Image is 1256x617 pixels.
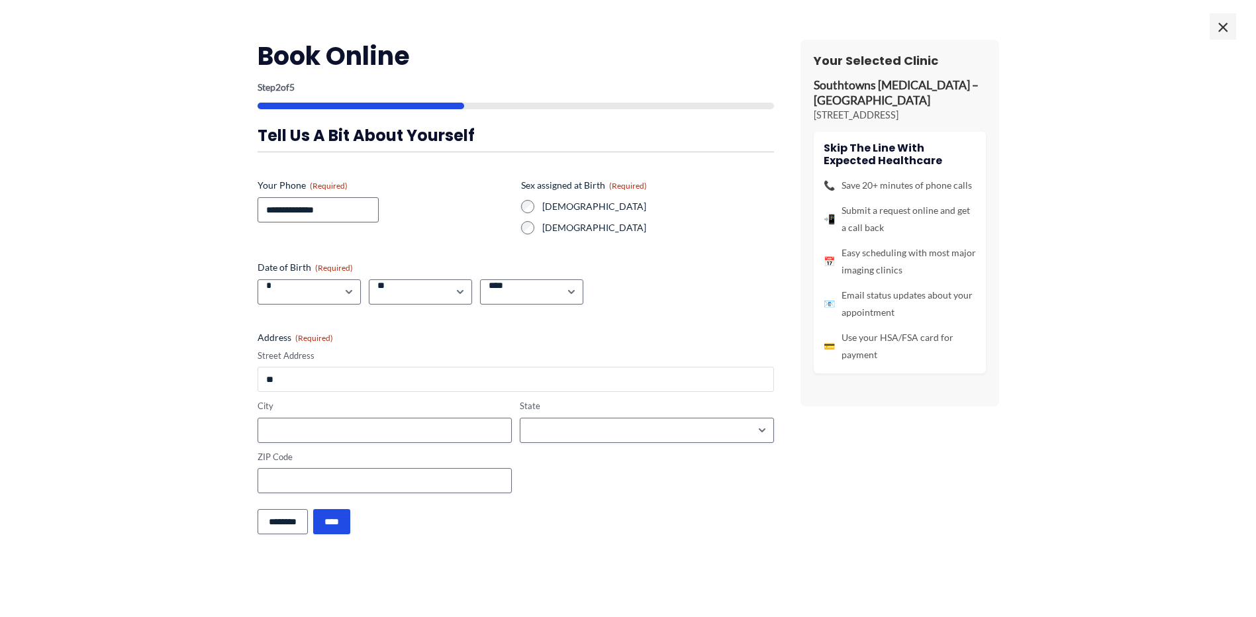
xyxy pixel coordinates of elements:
[315,263,353,273] span: (Required)
[824,338,835,355] span: 💳
[258,261,353,274] legend: Date of Birth
[824,329,976,363] li: Use your HSA/FSA card for payment
[824,295,835,312] span: 📧
[520,400,774,412] label: State
[258,40,774,72] h2: Book Online
[258,83,774,92] p: Step of
[814,78,986,109] p: Southtowns [MEDICAL_DATA] – [GEOGRAPHIC_DATA]
[275,81,281,93] span: 2
[824,142,976,167] h4: Skip the line with Expected Healthcare
[295,333,333,343] span: (Required)
[258,400,512,412] label: City
[258,125,774,146] h3: Tell us a bit about yourself
[824,177,835,194] span: 📞
[824,244,976,279] li: Easy scheduling with most major imaging clinics
[542,221,774,234] label: [DEMOGRAPHIC_DATA]
[310,181,348,191] span: (Required)
[824,177,976,194] li: Save 20+ minutes of phone calls
[824,287,976,321] li: Email status updates about your appointment
[814,53,986,68] h3: Your Selected Clinic
[542,200,774,213] label: [DEMOGRAPHIC_DATA]
[258,451,512,463] label: ZIP Code
[289,81,295,93] span: 5
[814,109,986,122] p: [STREET_ADDRESS]
[258,350,774,362] label: Street Address
[824,253,835,270] span: 📅
[824,202,976,236] li: Submit a request online and get a call back
[521,179,647,192] legend: Sex assigned at Birth
[258,331,333,344] legend: Address
[258,179,510,192] label: Your Phone
[1210,13,1236,40] span: ×
[609,181,647,191] span: (Required)
[824,211,835,228] span: 📲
